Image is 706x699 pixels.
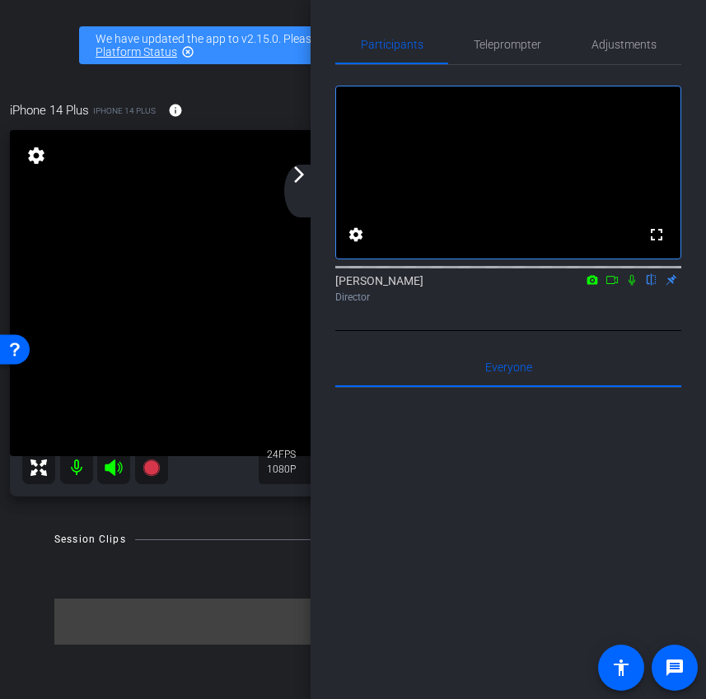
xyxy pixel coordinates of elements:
div: 00:00:00 [308,448,418,476]
span: iPhone 14 Plus [10,101,89,119]
div: 24 [267,448,308,461]
mat-icon: flip [642,272,662,287]
mat-icon: settings [346,225,366,245]
span: iPhone 14 Plus [93,105,156,117]
span: FPS [278,449,296,460]
span: Teleprompter [474,39,541,50]
a: Platform Status [96,45,177,58]
div: We have updated the app to v2.15.0. Please make sure the mobile user has the newest version. [79,26,627,64]
mat-icon: info [168,103,183,118]
mat-icon: message [665,658,685,678]
mat-icon: settings [25,146,48,165]
mat-icon: accessibility [611,658,631,678]
div: Director [335,290,681,305]
span: Everyone [485,361,532,373]
mat-icon: fullscreen [647,225,666,245]
span: Participants [361,39,423,50]
div: Session Clips [54,531,126,548]
div: 1080P [267,463,308,476]
span: Adjustments [591,39,657,50]
div: [PERSON_NAME] [335,273,681,305]
mat-icon: highlight_off [181,45,194,58]
mat-icon: arrow_forward_ios [289,165,309,184]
